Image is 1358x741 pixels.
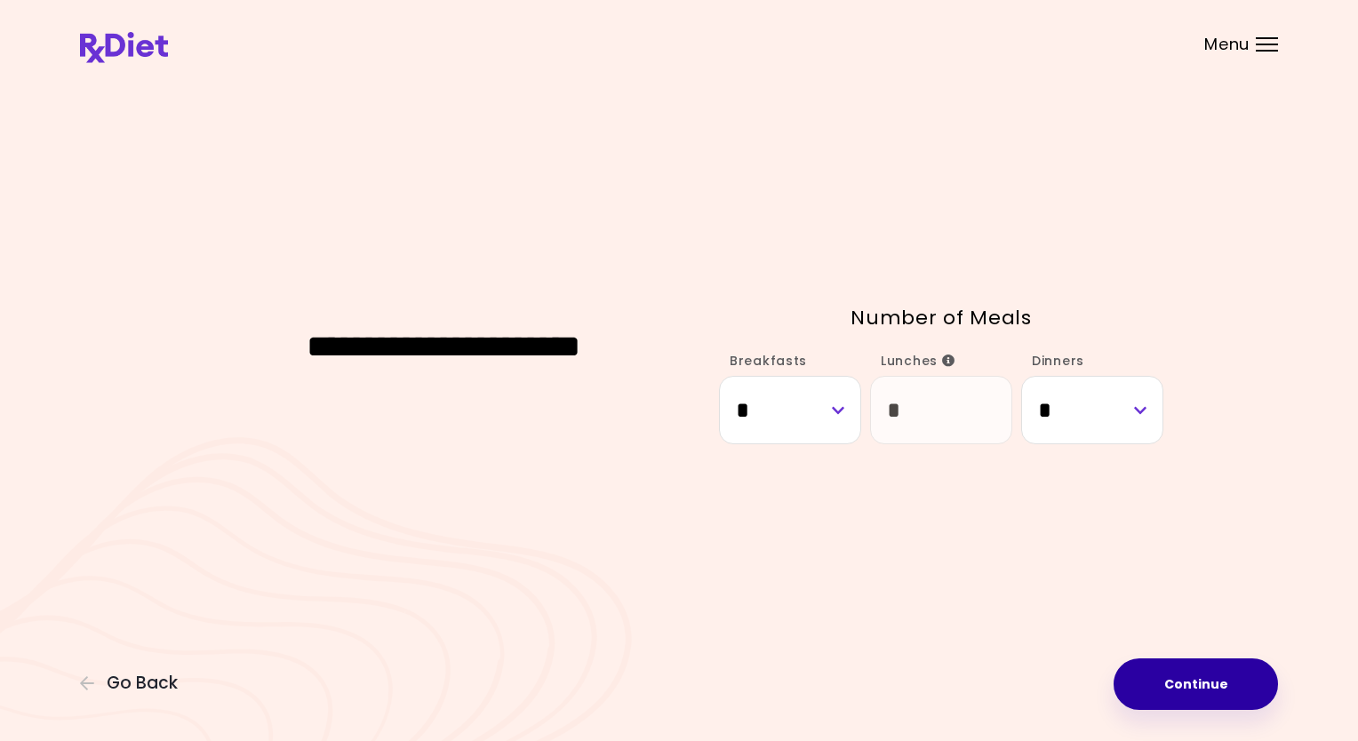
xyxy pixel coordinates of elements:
button: Continue [1114,658,1278,710]
label: Dinners [1021,352,1084,370]
span: Menu [1204,36,1250,52]
img: RxDiet [80,32,168,63]
i: Info [942,355,955,367]
p: Number of Meals [719,301,1163,334]
span: Lunches [881,352,955,370]
label: Breakfasts [719,352,807,370]
span: Go Back [107,673,178,693]
button: Go Back [80,673,187,693]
